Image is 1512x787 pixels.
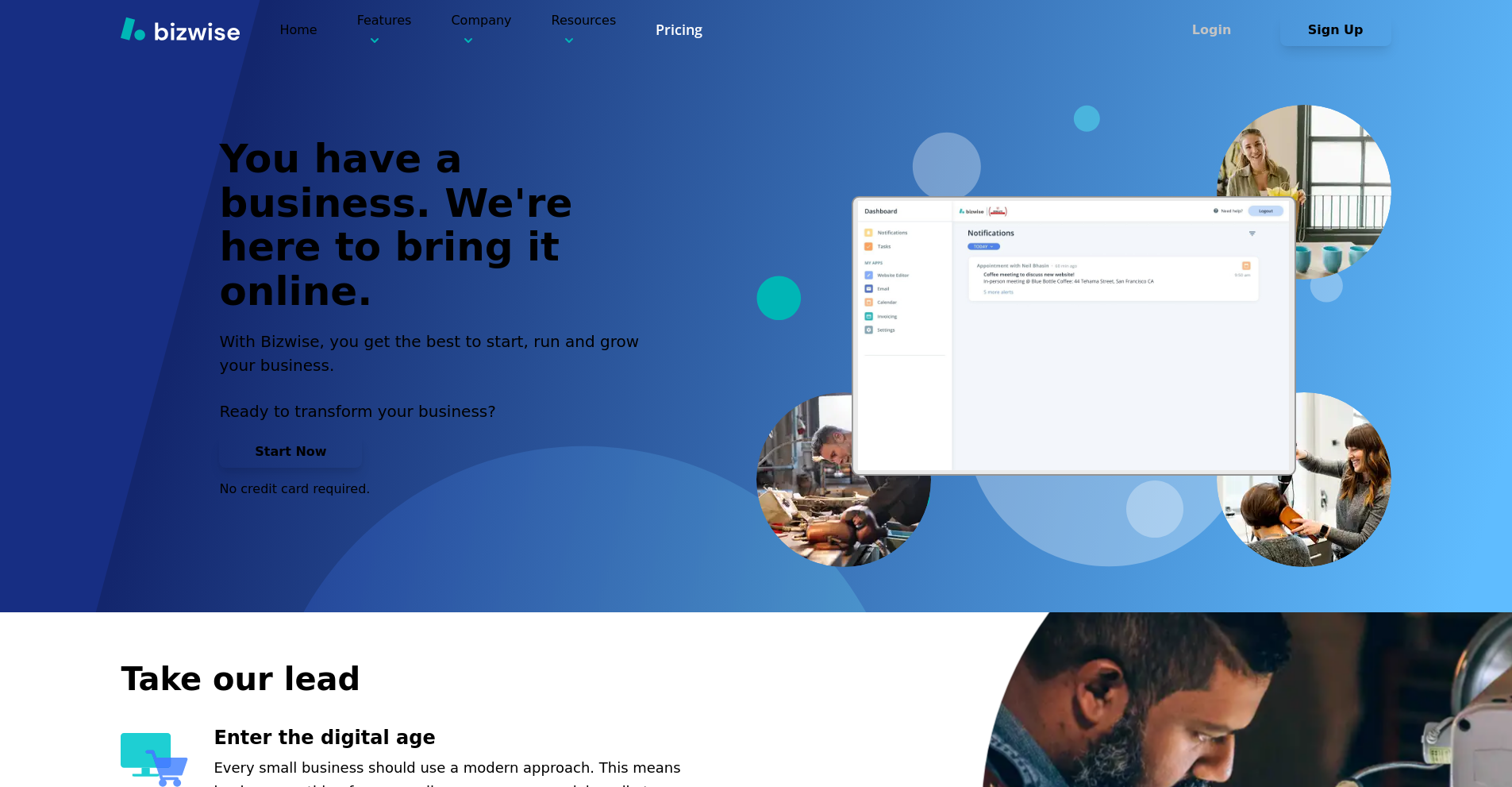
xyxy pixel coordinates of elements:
[219,399,657,423] p: Ready to transform your business?
[219,436,362,468] button: Start Now
[279,22,317,37] a: Home
[121,733,188,787] img: Enter the digital age Icon
[219,137,657,314] h1: You have a business. We're here to bring it online.
[219,330,657,377] h2: With Bizwise, you get the best to start, run and grow your business.
[219,444,362,459] a: Start Now
[121,658,1311,700] h2: Take our lead
[219,480,657,498] p: No credit card required.
[1280,22,1391,37] a: Sign Up
[214,725,716,751] h3: Enter the digital age
[1280,14,1391,46] button: Sign Up
[1156,22,1280,37] a: Login
[121,17,240,41] img: Bizwise Logo
[451,11,511,48] p: Company
[357,11,412,48] p: Features
[1156,14,1268,46] button: Login
[656,20,702,40] a: Pricing
[552,11,617,48] p: Resources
